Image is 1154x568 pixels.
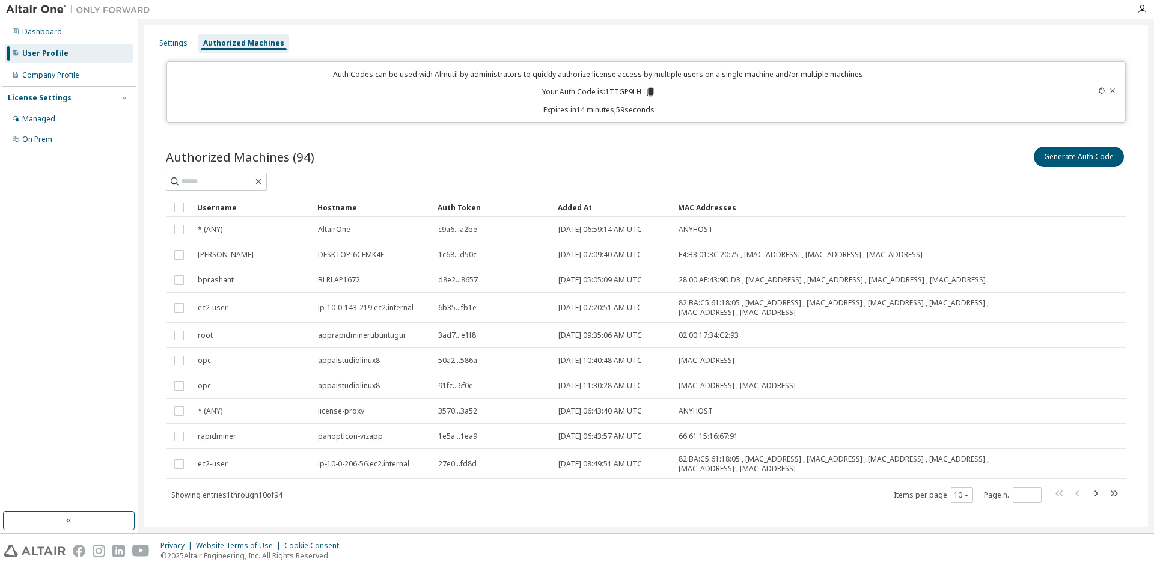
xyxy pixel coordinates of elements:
[558,198,668,217] div: Added At
[438,225,477,234] span: c9a6...a2be
[318,381,380,391] span: appaistudiolinux8
[679,275,986,285] span: 28:00:AF:43:9D:D3 , [MAC_ADDRESS] , [MAC_ADDRESS] , [MAC_ADDRESS] , [MAC_ADDRESS]
[318,406,364,416] span: license-proxy
[198,381,211,391] span: opc
[166,148,314,165] span: Authorized Machines (94)
[171,490,282,500] span: Showing entries 1 through 10 of 94
[318,250,384,260] span: DESKTOP-6CFMK4E
[196,541,284,551] div: Website Terms of Use
[679,432,738,441] span: 66:61:15:16:67:91
[438,432,477,441] span: 1e5a...1ea9
[198,406,222,416] span: * (ANY)
[438,198,548,217] div: Auth Token
[112,545,125,557] img: linkedin.svg
[318,459,409,469] span: ip-10-0-206-56.ec2.internal
[4,545,66,557] img: altair_logo.svg
[198,432,236,441] span: rapidminer
[203,38,284,48] div: Authorized Machines
[542,87,656,97] p: Your Auth Code is: 1TTGP9LH
[22,49,69,58] div: User Profile
[22,114,55,124] div: Managed
[318,331,405,340] span: apprapidminerubuntugui
[679,381,796,391] span: [MAC_ADDRESS] , [MAC_ADDRESS]
[558,303,642,313] span: [DATE] 07:20:51 AM UTC
[558,406,642,416] span: [DATE] 06:43:40 AM UTC
[160,541,196,551] div: Privacy
[198,356,211,365] span: opc
[438,356,477,365] span: 50a2...586a
[198,225,222,234] span: * (ANY)
[284,541,346,551] div: Cookie Consent
[984,487,1042,503] span: Page n.
[318,275,360,285] span: BLRLAP1672
[679,356,734,365] span: [MAC_ADDRESS]
[198,303,228,313] span: ec2-user
[558,356,642,365] span: [DATE] 10:40:48 AM UTC
[438,303,477,313] span: 6b35...fb1e
[894,487,973,503] span: Items per page
[438,250,477,260] span: 1c68...d50c
[318,303,414,313] span: ip-10-0-143-219.ec2.internal
[438,381,473,391] span: 91fc...6f0e
[679,454,994,474] span: 82:BA:C5:61:18:05 , [MAC_ADDRESS] , [MAC_ADDRESS] , [MAC_ADDRESS] , [MAC_ADDRESS] , [MAC_ADDRESS]...
[198,250,254,260] span: [PERSON_NAME]
[317,198,428,217] div: Hostname
[6,4,156,16] img: Altair One
[318,225,350,234] span: AltairOne
[174,69,1024,79] p: Auth Codes can be used with Almutil by administrators to quickly authorize license access by mult...
[558,250,642,260] span: [DATE] 07:09:40 AM UTC
[22,70,79,80] div: Company Profile
[679,298,994,317] span: 82:BA:C5:61:18:05 , [MAC_ADDRESS] , [MAC_ADDRESS] , [MAC_ADDRESS] , [MAC_ADDRESS] , [MAC_ADDRESS]...
[22,27,62,37] div: Dashboard
[438,459,477,469] span: 27e0...fd8d
[8,93,72,103] div: License Settings
[679,406,713,416] span: ANYHOST
[160,551,346,561] p: © 2025 Altair Engineering, Inc. All Rights Reserved.
[558,275,642,285] span: [DATE] 05:05:09 AM UTC
[679,331,739,340] span: 02:00:17:34:C2:93
[558,225,642,234] span: [DATE] 06:59:14 AM UTC
[558,381,642,391] span: [DATE] 11:30:28 AM UTC
[438,331,476,340] span: 3ad7...e1f8
[1034,147,1124,167] button: Generate Auth Code
[132,545,150,557] img: youtube.svg
[93,545,105,557] img: instagram.svg
[198,331,213,340] span: root
[954,490,970,500] button: 10
[558,432,642,441] span: [DATE] 06:43:57 AM UTC
[318,356,380,365] span: appaistudiolinux8
[197,198,308,217] div: Username
[159,38,188,48] div: Settings
[558,331,642,340] span: [DATE] 09:35:06 AM UTC
[198,275,234,285] span: bprashant
[679,225,713,234] span: ANYHOST
[558,459,642,469] span: [DATE] 08:49:51 AM UTC
[73,545,85,557] img: facebook.svg
[22,135,52,144] div: On Prem
[678,198,994,217] div: MAC Addresses
[318,432,383,441] span: panopticon-vizapp
[174,105,1024,115] p: Expires in 14 minutes, 59 seconds
[198,459,228,469] span: ec2-user
[438,275,478,285] span: d8e2...8657
[679,250,923,260] span: F4:B3:01:3C:20:75 , [MAC_ADDRESS] , [MAC_ADDRESS] , [MAC_ADDRESS]
[438,406,477,416] span: 3570...3a52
